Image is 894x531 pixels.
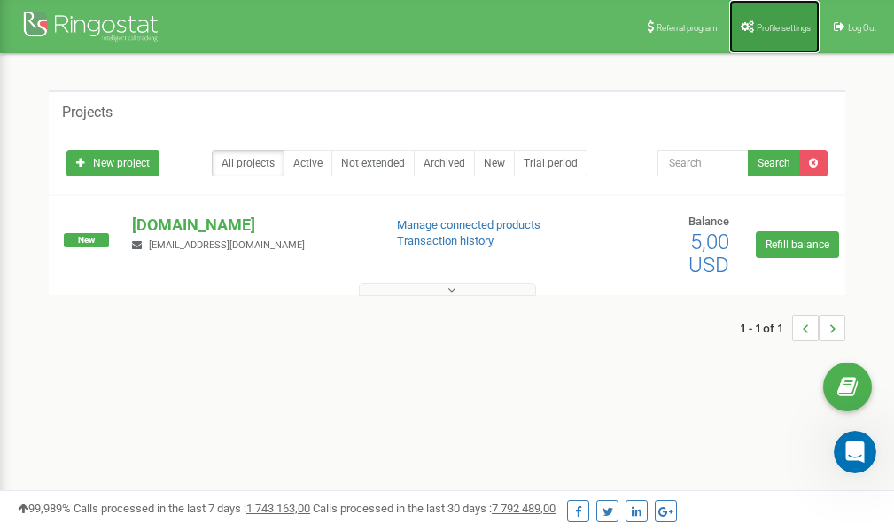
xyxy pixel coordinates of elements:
[756,231,839,258] a: Refill balance
[284,150,332,176] a: Active
[331,150,415,176] a: Not extended
[748,150,800,176] button: Search
[246,502,310,515] u: 1 743 163,00
[414,150,475,176] a: Archived
[657,150,749,176] input: Search
[688,230,729,277] span: 5,00 USD
[64,233,109,247] span: New
[149,239,305,251] span: [EMAIL_ADDRESS][DOMAIN_NAME]
[834,431,876,473] iframe: Intercom live chat
[657,23,718,33] span: Referral program
[66,150,159,176] a: New project
[740,315,792,341] span: 1 - 1 of 1
[474,150,515,176] a: New
[397,234,494,247] a: Transaction history
[848,23,876,33] span: Log Out
[62,105,113,121] h5: Projects
[397,218,540,231] a: Manage connected products
[740,297,845,359] nav: ...
[688,215,729,228] span: Balance
[313,502,556,515] span: Calls processed in the last 30 days :
[514,150,587,176] a: Trial period
[212,150,284,176] a: All projects
[757,23,811,33] span: Profile settings
[492,502,556,515] u: 7 792 489,00
[18,502,71,515] span: 99,989%
[132,214,368,237] p: [DOMAIN_NAME]
[74,502,310,515] span: Calls processed in the last 7 days :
